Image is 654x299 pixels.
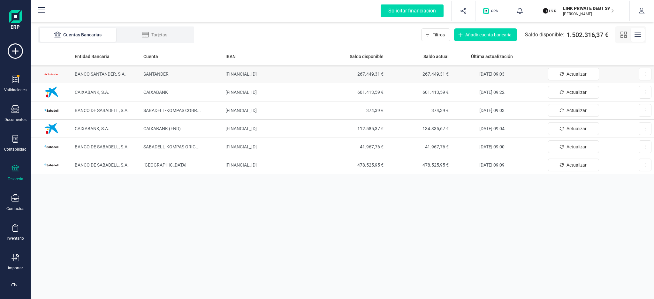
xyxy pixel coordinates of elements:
[42,119,61,138] img: Imagen de CAIXABANK, S.A.
[143,71,169,77] span: SANTANDER
[563,5,614,11] p: LINK PRIVATE DEBT SA
[143,126,181,131] span: CAIXABANK (FND)
[389,71,449,77] span: 267.449,31 €
[567,107,587,114] span: Actualizar
[75,144,129,149] span: BANCO DE SABADELL, S.A.
[479,108,505,113] span: [DATE] 09:03
[143,53,158,60] span: Cuenta
[8,176,23,182] div: Tesorería
[525,31,564,39] span: Saldo disponible:
[548,159,599,171] button: Actualizar
[373,1,451,21] button: Solicitar financiación
[483,8,500,14] img: Logo de OPS
[540,1,622,21] button: LILINK PRIVATE DEBT SA[PERSON_NAME]
[75,126,109,131] span: CAIXABANK, S.A.
[42,137,61,156] img: Imagen de BANCO DE SABADELL, S.A.
[223,120,321,138] td: [FINANCIAL_ID]
[223,65,321,83] td: [FINANCIAL_ID]
[567,30,608,39] span: 1.502.316,37 €
[567,125,587,132] span: Actualizar
[567,89,587,95] span: Actualizar
[4,117,27,122] div: Documentos
[567,71,587,77] span: Actualizar
[479,126,505,131] span: [DATE] 09:04
[454,28,517,41] button: Añadir cuenta bancaria
[6,206,24,211] div: Contactos
[143,144,200,149] span: SABADELL-KOMPAS ORIG ...
[42,155,61,175] img: Imagen de BANCO DE SABADELL, S.A.
[548,140,599,153] button: Actualizar
[389,89,449,95] span: 601.413,59 €
[423,53,449,60] span: Saldo actual
[223,138,321,156] td: [FINANCIAL_ID]
[223,83,321,101] td: [FINANCIAL_ID]
[42,83,61,102] img: Imagen de CAIXABANK, S.A.
[143,90,168,95] span: CAIXABANK
[75,53,110,60] span: Entidad Bancaria
[389,107,449,114] span: 374,39 €
[75,162,129,168] span: BANCO DE SABADELL, S.A.
[548,122,599,135] button: Actualizar
[4,147,27,152] div: Contabilidad
[223,156,321,174] td: [FINANCIAL_ID]
[350,53,384,60] span: Saldo disponible
[323,71,383,77] span: 267.449,31 €
[225,53,236,60] span: IBAN
[465,32,512,38] span: Añadir cuenta bancaria
[129,32,180,38] div: Tarjetas
[548,104,599,117] button: Actualizar
[75,90,109,95] span: CAIXABANK, S.A.
[4,87,27,93] div: Validaciones
[75,108,129,113] span: BANCO DE SABADELL, S.A.
[548,86,599,99] button: Actualizar
[223,101,321,120] td: [FINANCIAL_ID]
[432,32,445,38] span: Filtros
[75,71,126,77] span: BANCO SANTANDER, S.A.
[479,71,505,77] span: [DATE] 09:03
[323,107,383,114] span: 374,39 €
[567,144,587,150] span: Actualizar
[143,162,186,168] span: [GEOGRAPHIC_DATA]
[479,144,505,149] span: [DATE] 09:00
[52,32,103,38] div: Cuentas Bancarias
[42,64,61,84] img: Imagen de BANCO SANTANDER, S.A.
[389,144,449,150] span: 41.967,76 €
[42,101,61,120] img: Imagen de BANCO DE SABADELL, S.A.
[323,89,383,95] span: 601.413,59 €
[7,236,24,241] div: Inventario
[8,265,23,271] div: Importar
[548,68,599,80] button: Actualizar
[389,162,449,168] span: 478.525,95 €
[421,28,450,41] button: Filtros
[323,162,383,168] span: 478.525,95 €
[479,90,505,95] span: [DATE] 09:22
[563,11,614,17] p: [PERSON_NAME]
[479,1,504,21] button: Logo de OPS
[471,53,513,60] span: Última actualización
[479,162,505,168] span: [DATE] 09:09
[543,4,557,18] img: LI
[381,4,444,17] div: Solicitar financiación
[567,162,587,168] span: Actualizar
[323,144,383,150] span: 41.967,76 €
[143,108,201,113] span: SABADELL-KOMPAS COBR ...
[323,125,383,132] span: 112.585,37 €
[389,125,449,132] span: 134.335,67 €
[9,10,22,31] img: Logo Finanedi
